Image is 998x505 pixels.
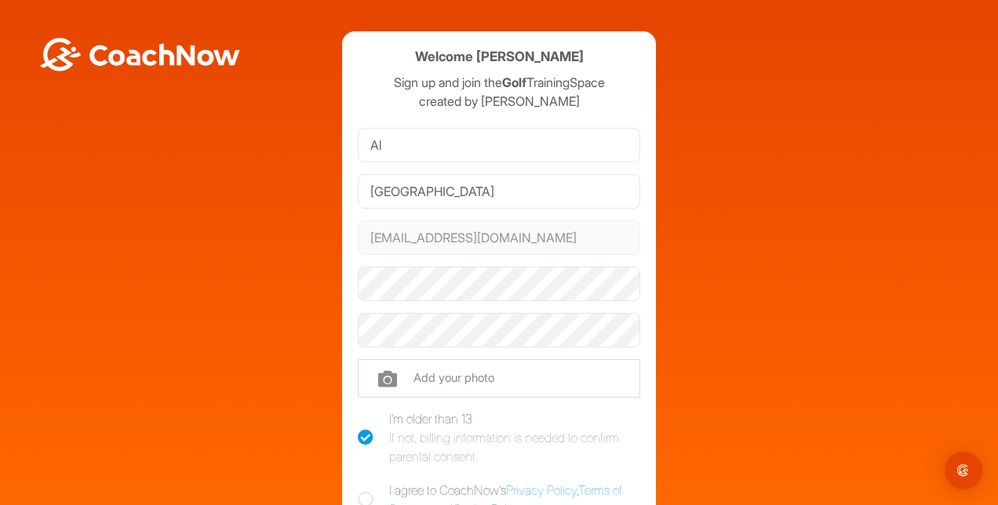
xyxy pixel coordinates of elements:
p: created by [PERSON_NAME] [358,92,640,111]
div: I'm older than 13 [389,409,640,466]
p: Sign up and join the TrainingSpace [358,73,640,92]
strong: Golf [502,74,526,90]
img: BwLJSsUCoWCh5upNqxVrqldRgqLPVwmV24tXu5FoVAoFEpwwqQ3VIfuoInZCoVCoTD4vwADAC3ZFMkVEQFDAAAAAElFTkSuQmCC [38,38,242,71]
div: Open Intercom Messenger [945,452,982,489]
div: If not, billing information is needed to confirm parental consent. [389,428,640,466]
input: Last Name [358,174,640,209]
input: First Name [358,128,640,162]
h4: Welcome [PERSON_NAME] [415,47,584,67]
input: Email [358,220,640,255]
a: Privacy Policy [506,482,577,498]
